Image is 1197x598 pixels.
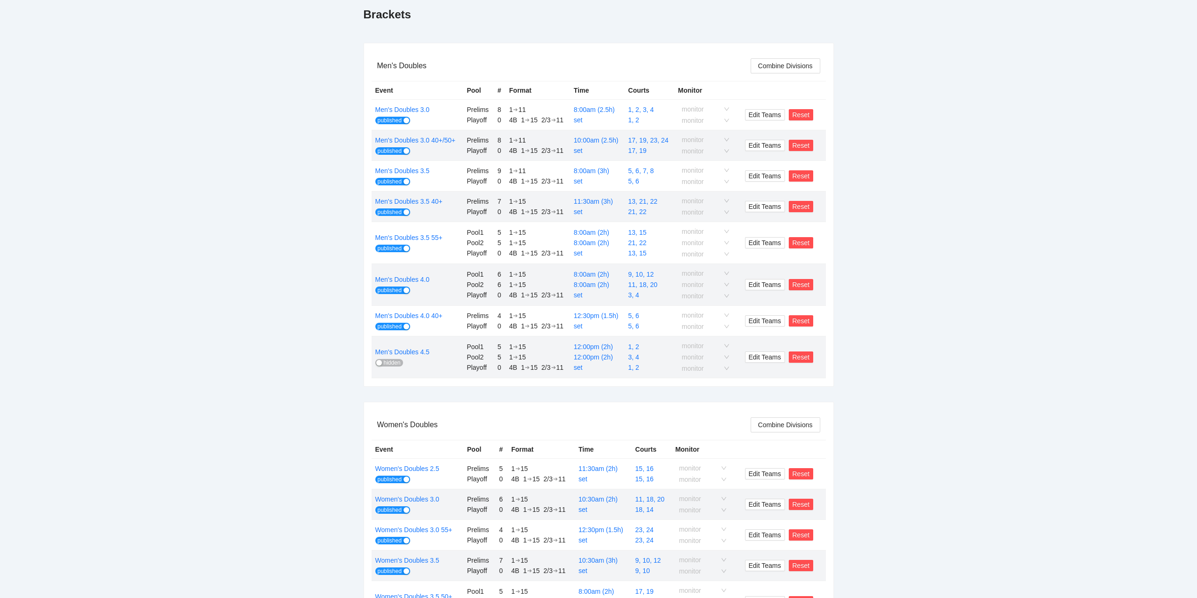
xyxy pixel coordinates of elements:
[574,116,583,124] a: set
[378,476,402,483] span: published
[789,351,814,363] button: Reset
[530,248,538,258] div: 15
[551,208,556,215] div: ➔
[525,116,530,124] div: ➔
[375,167,430,175] a: Men's Doubles 3.5
[525,364,530,371] div: ➔
[574,229,609,236] a: 8:00am (2h)
[574,147,583,154] a: set
[375,444,460,454] div: Event
[377,52,751,79] div: Men's Doubles
[541,248,550,258] div: 2/3
[558,566,566,576] div: 11
[628,353,639,361] a: 3, 4
[378,117,402,124] span: published
[509,290,517,300] div: 4B
[513,229,518,236] div: ➔
[498,135,502,145] div: 8
[532,504,540,515] div: 15
[513,281,518,288] div: ➔
[793,352,810,362] span: Reset
[789,140,814,151] button: Reset
[523,474,527,484] div: 1
[541,321,550,331] div: 2/3
[749,560,781,571] span: Edit Teams
[498,269,502,279] div: 6
[793,499,810,510] span: Reset
[523,504,527,515] div: 1
[509,279,513,290] div: 1
[628,364,639,371] a: 1, 2
[467,321,490,331] div: Playoff
[574,249,583,257] a: set
[745,170,785,182] button: Edit Teams
[579,588,614,595] a: 8:00am (2h)
[574,343,613,351] a: 12:00pm (2h)
[521,586,528,597] div: 15
[574,136,618,144] a: 10:00am (2.5h)
[509,207,517,217] div: 4B
[530,290,538,300] div: 15
[628,208,647,215] a: 21, 22
[574,106,615,113] a: 8:00am (2.5h)
[745,529,785,541] button: Edit Teams
[556,321,564,331] div: 11
[521,362,525,373] div: 1
[511,525,515,535] div: 1
[498,145,502,156] div: 0
[541,115,550,125] div: 2/3
[532,535,540,545] div: 15
[467,207,490,217] div: Playoff
[544,504,553,515] div: 2/3
[551,364,556,371] div: ➔
[509,145,517,156] div: 4B
[518,166,526,176] div: 11
[628,322,639,330] a: 5, 6
[749,201,781,212] span: Edit Teams
[574,322,583,330] a: set
[551,116,556,124] div: ➔
[628,281,658,288] a: 11, 18, 20
[375,106,430,113] a: Men's Doubles 3.0
[556,207,564,217] div: 11
[635,567,650,574] a: 9, 10
[541,207,550,217] div: 2/3
[556,115,564,125] div: 11
[518,104,526,115] div: 11
[498,352,502,362] div: 5
[574,198,613,205] a: 11:30am (3h)
[793,238,810,248] span: Reset
[521,463,528,474] div: 15
[751,417,820,432] button: Combine Divisions
[498,362,502,373] div: 0
[521,115,525,125] div: 1
[635,506,654,513] a: 18, 14
[513,312,518,319] div: ➔
[789,499,814,510] button: Reset
[498,238,502,248] div: 5
[498,207,502,217] div: 0
[793,201,810,212] span: Reset
[509,104,513,115] div: 1
[498,342,502,352] div: 5
[551,322,556,330] div: ➔
[556,362,564,373] div: 11
[574,281,609,288] a: 8:00am (2h)
[467,444,491,454] div: Pool
[745,237,785,248] button: Edit Teams
[789,529,814,541] button: Reset
[574,353,613,361] a: 12:00pm (2h)
[628,106,654,113] a: 1, 2, 3, 4
[789,170,814,182] button: Reset
[521,290,525,300] div: 1
[375,465,439,472] a: Women's Doubles 2.5
[574,167,609,175] a: 8:00am (3h)
[558,535,566,545] div: 11
[530,115,538,125] div: 15
[574,85,621,96] div: Time
[509,227,513,238] div: 1
[521,145,525,156] div: 1
[789,201,814,212] button: Reset
[525,208,530,215] div: ➔
[467,196,490,207] div: Prelims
